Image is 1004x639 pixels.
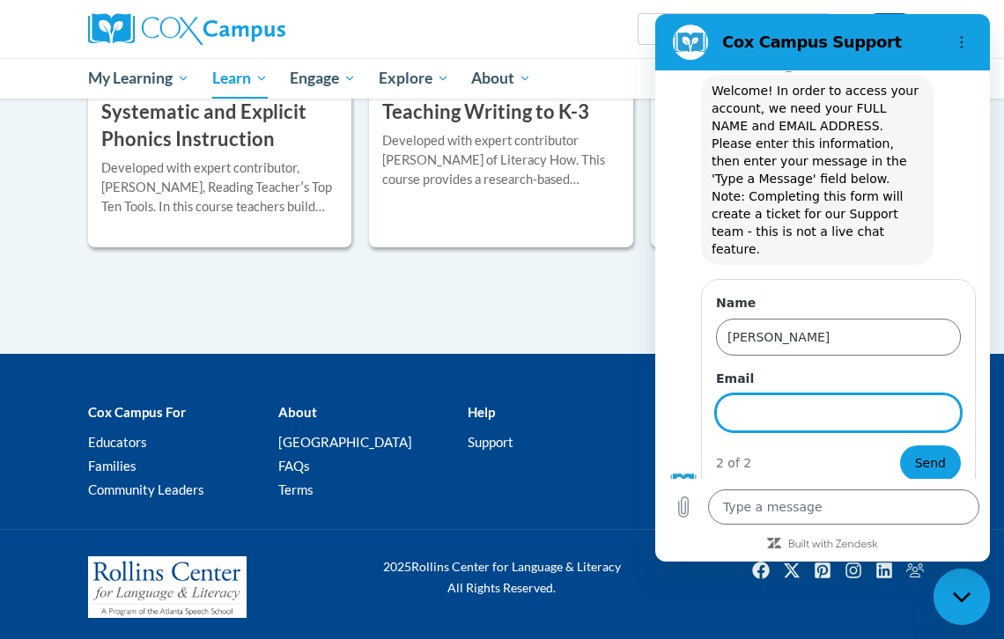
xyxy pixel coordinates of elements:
div: Main menu [75,58,929,99]
img: Rollins Center for Language & Literacy - A Program of the Atlanta Speech School [88,556,247,618]
a: Learn [201,58,279,99]
img: Facebook group icon [901,556,929,584]
input: Search Courses [653,18,794,40]
img: Pinterest icon [808,556,837,584]
a: Instagram [839,556,867,584]
iframe: Messaging window [655,14,990,562]
a: Cox Campus [88,13,346,45]
a: About [461,58,543,99]
a: Explore [367,58,461,99]
button: Account Settings [863,13,916,41]
b: About [278,404,317,420]
a: Support [468,434,513,450]
span: Explore [379,68,449,89]
iframe: Button to launch messaging window, conversation in progress [934,569,990,625]
h3: Systematic and Explicit Phonics Instruction [101,99,338,153]
a: [GEOGRAPHIC_DATA] [278,434,412,450]
img: LinkedIn icon [870,556,898,584]
img: Instagram icon [839,556,867,584]
a: Educators [88,434,147,450]
a: Facebook [747,556,775,584]
img: Facebook icon [747,556,775,584]
a: Families [88,458,137,474]
a: Pinterest [808,556,837,584]
b: Help [468,404,495,420]
img: Cox Campus [88,13,285,45]
h3: Teaching Writing to K-3 [382,99,589,126]
img: Twitter icon [778,556,806,584]
div: Developed with expert contributor, [PERSON_NAME], Reading Teacherʹs Top Ten Tools. In this course... [101,158,338,217]
a: Terms [278,481,314,497]
b: Cox Campus For [88,404,186,420]
div: Developed with expert contributor [PERSON_NAME] of Literacy How. This course provides a research-... [382,131,619,189]
div: Rollins Center for Language & Literacy All Rights Reserved. [359,556,644,599]
a: Linkedin [870,556,898,584]
a: Facebook Group [901,556,929,584]
a: Community Leaders [88,481,204,497]
span: About [471,68,531,89]
span: Learn [212,68,268,89]
a: Twitter [778,556,806,584]
span: My Learning [88,68,189,89]
span: Engage [290,68,356,89]
span: 2025 [383,559,411,574]
a: Engage [278,58,367,99]
a: My Learning [77,58,201,99]
a: FAQs [278,458,310,474]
